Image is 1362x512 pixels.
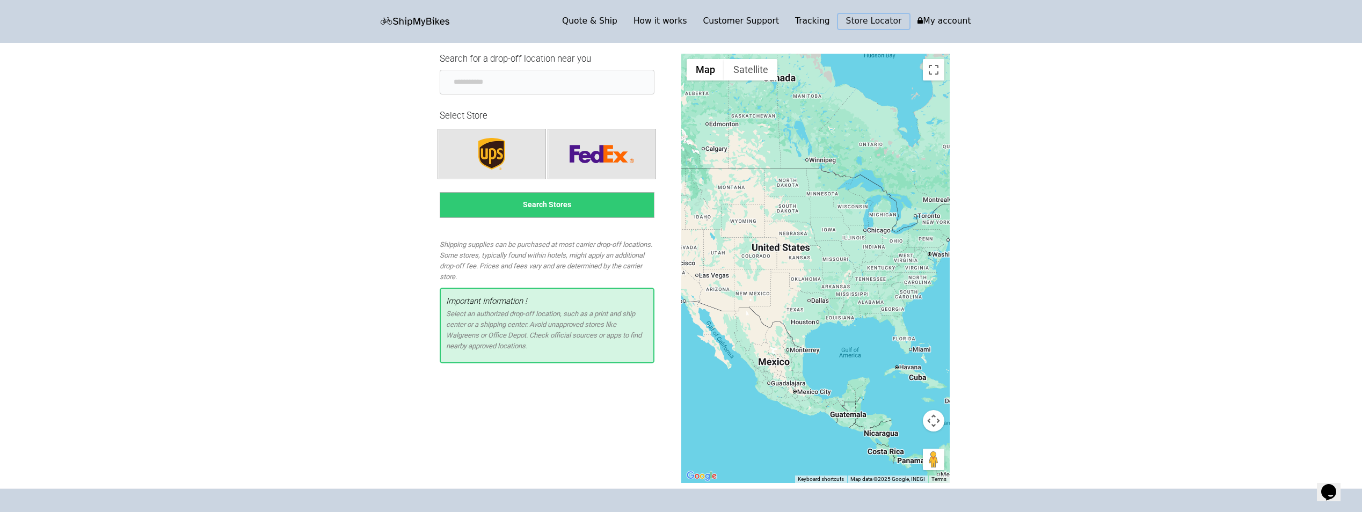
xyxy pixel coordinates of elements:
a: Quote & Ship [554,14,625,29]
a: My account [909,14,979,29]
button: Show street map [687,59,724,81]
a: Terms [931,476,946,482]
span: Important Information ! [446,296,527,306]
button: Toggle fullscreen view [923,59,944,81]
a: Store Locator [838,14,910,29]
img: letsbox [381,17,450,26]
p: Select an authorized drop-off location, such as a print and ship center or a shipping center. Avo... [446,309,648,352]
a: How it works [625,14,695,29]
a: Open this area in Google Maps (opens a new window) [684,469,719,483]
span: Map data ©2025 Google, INEGI [850,476,925,482]
iframe: chat widget [1317,469,1351,501]
a: Tracking [787,14,838,29]
button: Keyboard shortcuts [798,476,844,483]
h4: Select Store [440,111,654,121]
button: Search Stores [440,192,654,218]
button: Map camera controls [923,410,944,431]
img: fedex [564,140,639,169]
img: ups [473,133,511,175]
img: Google [684,469,719,483]
p: Shipping supplies can be purchased at most carrier drop-off locations. Some stores, typically fou... [440,239,654,282]
a: Customer Support [695,14,788,29]
h4: Search for a drop-off location near you [440,54,654,64]
button: Drag Pegman onto the map to open Street View [923,449,944,470]
button: Show satellite imagery [724,59,777,81]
